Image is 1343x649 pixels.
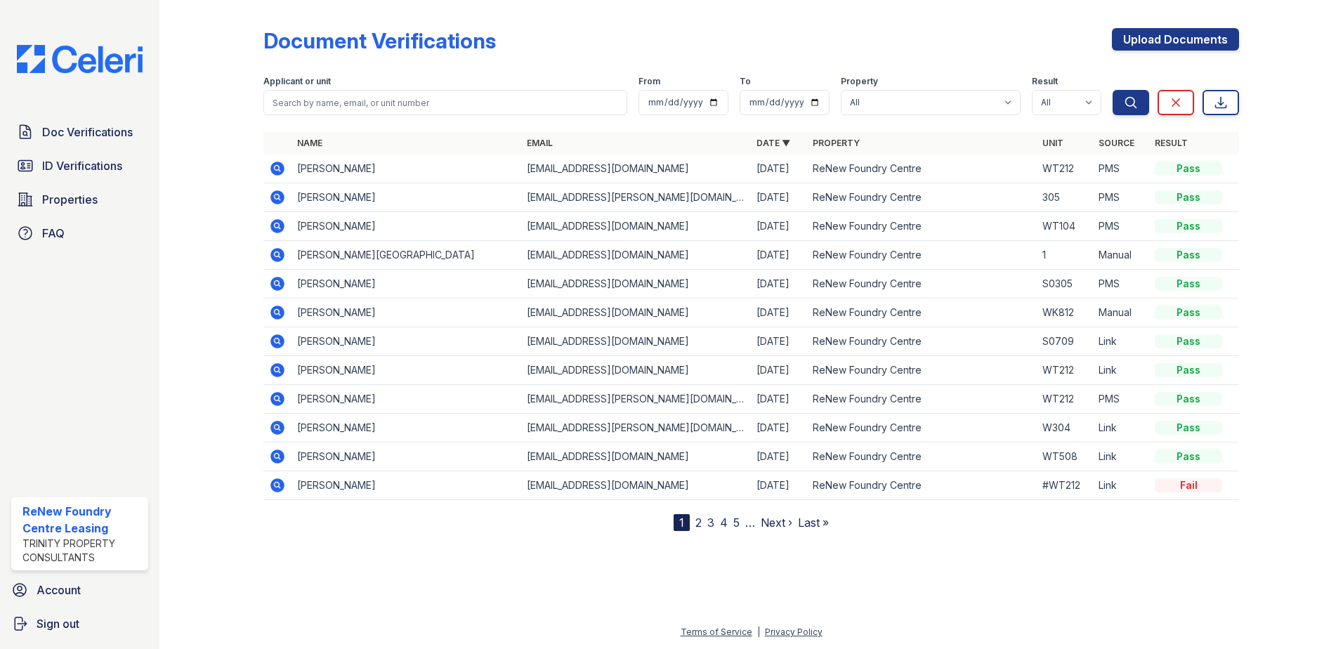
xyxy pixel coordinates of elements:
[813,138,860,148] a: Property
[1037,241,1093,270] td: 1
[11,118,148,146] a: Doc Verifications
[37,615,79,632] span: Sign out
[681,627,752,637] a: Terms of Service
[6,45,154,73] img: CE_Logo_Blue-a8612792a0a2168367f1c8372b55b34899dd931a85d93a1a3d3e32e68fde9ad4.png
[798,516,829,530] a: Last »
[1037,183,1093,212] td: 305
[291,270,521,299] td: [PERSON_NAME]
[1155,392,1222,406] div: Pass
[807,442,1037,471] td: ReNew Foundry Centre
[42,157,122,174] span: ID Verifications
[638,76,660,87] label: From
[6,610,154,638] a: Sign out
[1037,471,1093,500] td: #WT212
[751,385,807,414] td: [DATE]
[1093,241,1149,270] td: Manual
[751,471,807,500] td: [DATE]
[11,219,148,247] a: FAQ
[11,152,148,180] a: ID Verifications
[263,90,627,115] input: Search by name, email, or unit number
[1037,155,1093,183] td: WT212
[1099,138,1134,148] a: Source
[291,327,521,356] td: [PERSON_NAME]
[733,516,740,530] a: 5
[291,356,521,385] td: [PERSON_NAME]
[291,471,521,500] td: [PERSON_NAME]
[11,185,148,214] a: Properties
[291,241,521,270] td: [PERSON_NAME][GEOGRAPHIC_DATA]
[807,356,1037,385] td: ReNew Foundry Centre
[1155,277,1222,291] div: Pass
[291,385,521,414] td: [PERSON_NAME]
[521,471,751,500] td: [EMAIL_ADDRESS][DOMAIN_NAME]
[521,414,751,442] td: [EMAIL_ADDRESS][PERSON_NAME][DOMAIN_NAME]
[751,183,807,212] td: [DATE]
[751,212,807,241] td: [DATE]
[807,241,1037,270] td: ReNew Foundry Centre
[42,124,133,140] span: Doc Verifications
[1037,270,1093,299] td: S0305
[807,212,1037,241] td: ReNew Foundry Centre
[291,442,521,471] td: [PERSON_NAME]
[1037,327,1093,356] td: S0709
[521,183,751,212] td: [EMAIL_ADDRESS][PERSON_NAME][DOMAIN_NAME]
[1093,327,1149,356] td: Link
[521,155,751,183] td: [EMAIL_ADDRESS][DOMAIN_NAME]
[1093,356,1149,385] td: Link
[1155,421,1222,435] div: Pass
[761,516,792,530] a: Next ›
[291,414,521,442] td: [PERSON_NAME]
[521,356,751,385] td: [EMAIL_ADDRESS][DOMAIN_NAME]
[291,212,521,241] td: [PERSON_NAME]
[1037,356,1093,385] td: WT212
[22,503,143,537] div: ReNew Foundry Centre Leasing
[807,471,1037,500] td: ReNew Foundry Centre
[674,514,690,531] div: 1
[521,299,751,327] td: [EMAIL_ADDRESS][DOMAIN_NAME]
[1093,471,1149,500] td: Link
[263,76,331,87] label: Applicant or unit
[521,241,751,270] td: [EMAIL_ADDRESS][DOMAIN_NAME]
[807,299,1037,327] td: ReNew Foundry Centre
[1155,306,1222,320] div: Pass
[1037,414,1093,442] td: W304
[695,516,702,530] a: 2
[751,442,807,471] td: [DATE]
[720,516,728,530] a: 4
[521,442,751,471] td: [EMAIL_ADDRESS][DOMAIN_NAME]
[1155,450,1222,464] div: Pass
[1037,299,1093,327] td: WK812
[291,183,521,212] td: [PERSON_NAME]
[765,627,823,637] a: Privacy Policy
[751,356,807,385] td: [DATE]
[42,191,98,208] span: Properties
[42,225,65,242] span: FAQ
[1032,76,1058,87] label: Result
[1155,190,1222,204] div: Pass
[807,327,1037,356] td: ReNew Foundry Centre
[756,138,790,148] a: Date ▼
[751,327,807,356] td: [DATE]
[1155,162,1222,176] div: Pass
[527,138,553,148] a: Email
[745,514,755,531] span: …
[807,270,1037,299] td: ReNew Foundry Centre
[1093,299,1149,327] td: Manual
[1093,442,1149,471] td: Link
[263,28,496,53] div: Document Verifications
[1093,270,1149,299] td: PMS
[37,582,81,598] span: Account
[707,516,714,530] a: 3
[751,414,807,442] td: [DATE]
[1093,385,1149,414] td: PMS
[521,327,751,356] td: [EMAIL_ADDRESS][DOMAIN_NAME]
[757,627,760,637] div: |
[1155,363,1222,377] div: Pass
[1112,28,1239,51] a: Upload Documents
[1155,478,1222,492] div: Fail
[1093,414,1149,442] td: Link
[1155,248,1222,262] div: Pass
[521,270,751,299] td: [EMAIL_ADDRESS][DOMAIN_NAME]
[807,183,1037,212] td: ReNew Foundry Centre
